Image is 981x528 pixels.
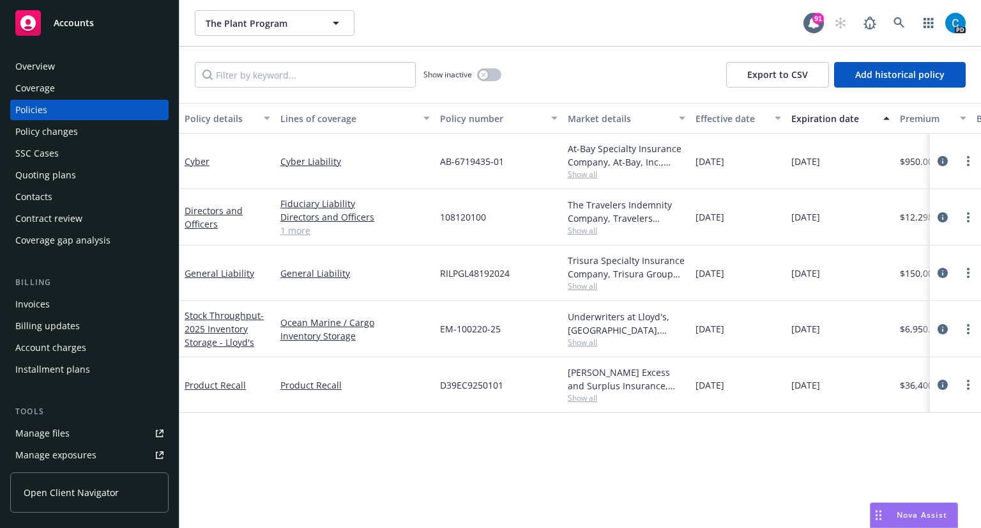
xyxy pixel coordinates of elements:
[696,378,724,392] span: [DATE]
[10,359,169,380] a: Installment plans
[935,210,950,225] a: circleInformation
[568,142,685,169] div: At-Bay Specialty Insurance Company, At-Bay, Inc., Anzen Insurance Solutions LLC
[440,322,501,336] span: EM-100220-25
[24,486,119,499] span: Open Client Navigator
[10,100,169,120] a: Policies
[696,112,767,125] div: Effective date
[568,366,685,392] div: [PERSON_NAME] Excess and Surplus Insurance, Inc., [PERSON_NAME] Group, Amwins
[10,294,169,314] a: Invoices
[568,225,685,236] span: Show all
[961,210,976,225] a: more
[10,165,169,185] a: Quoting plans
[886,10,912,36] a: Search
[791,210,820,224] span: [DATE]
[280,316,430,329] a: Ocean Marine / Cargo
[280,210,430,224] a: Directors and Officers
[791,322,820,336] span: [DATE]
[280,329,430,343] a: Inventory Storage
[791,267,820,280] span: [DATE]
[10,230,169,251] a: Coverage gap analysis
[15,423,70,444] div: Manage files
[828,10,853,36] a: Start snowing
[568,392,685,403] span: Show all
[10,121,169,142] a: Policy changes
[900,267,951,280] span: $150,000.00
[185,379,246,391] a: Product Recall
[916,10,941,36] a: Switch app
[280,267,430,280] a: General Liability
[10,276,169,289] div: Billing
[935,153,950,169] a: circleInformation
[15,338,86,358] div: Account charges
[15,121,78,142] div: Policy changes
[440,112,544,125] div: Policy number
[10,78,169,98] a: Coverage
[791,112,876,125] div: Expiration date
[185,267,254,279] a: General Liability
[961,377,976,392] a: more
[568,337,685,348] span: Show all
[15,78,55,98] div: Coverage
[15,230,110,251] div: Coverage gap analysis
[568,254,685,281] div: Trisura Specialty Insurance Company, Trisura Group Ltd., Clinical Trials Insurance Services Limit...
[179,103,275,134] button: Policy details
[10,316,169,336] a: Billing updates
[440,378,503,392] span: D39EC9250101
[10,5,169,41] a: Accounts
[900,322,941,336] span: $6,950.00
[935,322,950,337] a: circleInformation
[791,155,820,168] span: [DATE]
[195,62,416,88] input: Filter by keyword...
[15,100,47,120] div: Policies
[961,153,976,169] a: more
[10,423,169,444] a: Manage files
[15,208,82,229] div: Contract review
[15,56,55,77] div: Overview
[275,103,435,134] button: Lines of coverage
[935,265,950,281] a: circleInformation
[10,405,169,418] div: Tools
[10,56,169,77] a: Overview
[15,187,52,207] div: Contacts
[696,210,724,224] span: [DATE]
[900,378,946,392] span: $36,400.00
[280,378,430,392] a: Product Recall
[435,103,563,134] button: Policy number
[15,316,80,336] div: Billing updates
[786,103,895,134] button: Expiration date
[185,309,264,348] a: Stock Throughput
[871,503,886,527] div: Drag to move
[185,155,209,167] a: Cyber
[696,322,724,336] span: [DATE]
[15,165,76,185] div: Quoting plans
[280,112,416,125] div: Lines of coverage
[10,445,169,465] span: Manage exposures
[440,155,504,168] span: AB-6719435-01
[812,13,824,24] div: 91
[945,13,966,33] img: photo
[900,155,933,168] span: $950.00
[15,143,59,164] div: SSC Cases
[961,265,976,281] a: more
[726,62,829,88] button: Export to CSV
[895,103,971,134] button: Premium
[206,17,316,30] span: The Plant Program
[54,18,94,28] span: Accounts
[696,155,724,168] span: [DATE]
[10,338,169,358] a: Account charges
[900,112,952,125] div: Premium
[185,309,264,348] span: - 2025 Inventory Storage - Lloyd's
[15,359,90,380] div: Installment plans
[568,310,685,337] div: Underwriters at Lloyd's, [GEOGRAPHIC_DATA], [PERSON_NAME] of [GEOGRAPHIC_DATA], Euclid Insurance ...
[568,198,685,225] div: The Travelers Indemnity Company, Travelers Insurance, Anzen Insurance Solutions LLC
[10,187,169,207] a: Contacts
[440,210,486,224] span: 108120100
[185,112,256,125] div: Policy details
[870,502,958,528] button: Nova Assist
[690,103,786,134] button: Effective date
[900,210,946,224] span: $12,298.00
[15,445,96,465] div: Manage exposures
[423,69,472,80] span: Show inactive
[280,224,430,237] a: 1 more
[15,294,50,314] div: Invoices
